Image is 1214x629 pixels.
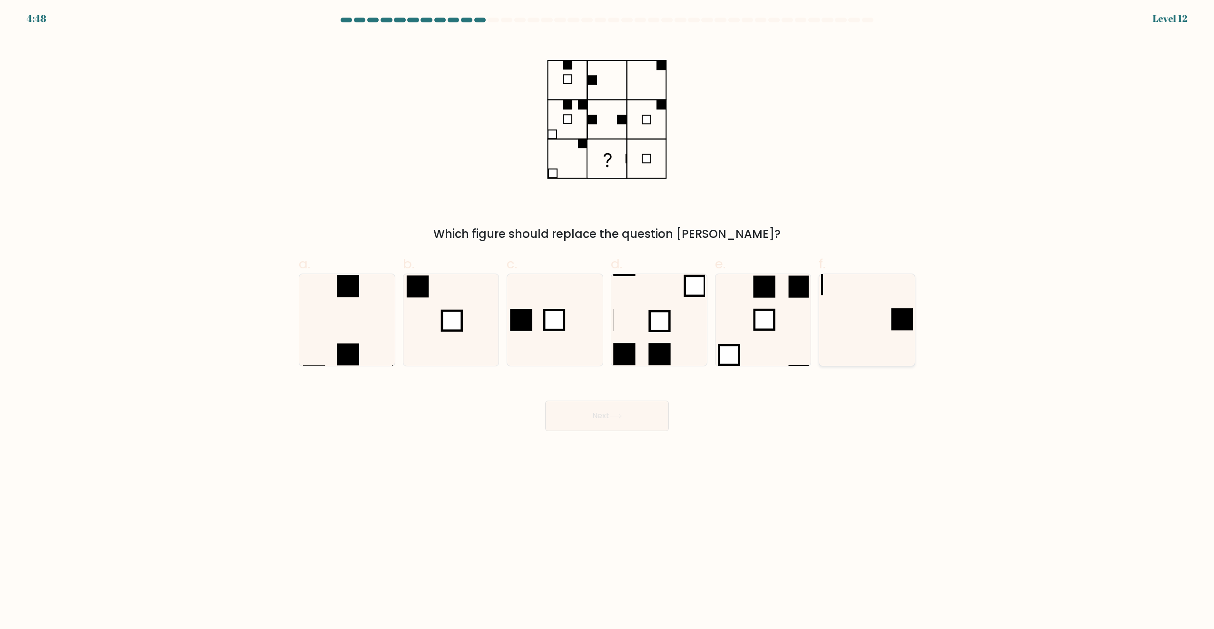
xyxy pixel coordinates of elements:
[304,226,910,243] div: Which figure should replace the question [PERSON_NAME]?
[715,255,725,273] span: e.
[611,255,622,273] span: d.
[545,401,669,431] button: Next
[403,255,414,273] span: b.
[507,255,517,273] span: c.
[27,11,46,26] div: 4:48
[1153,11,1187,26] div: Level 12
[299,255,310,273] span: a.
[819,255,825,273] span: f.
